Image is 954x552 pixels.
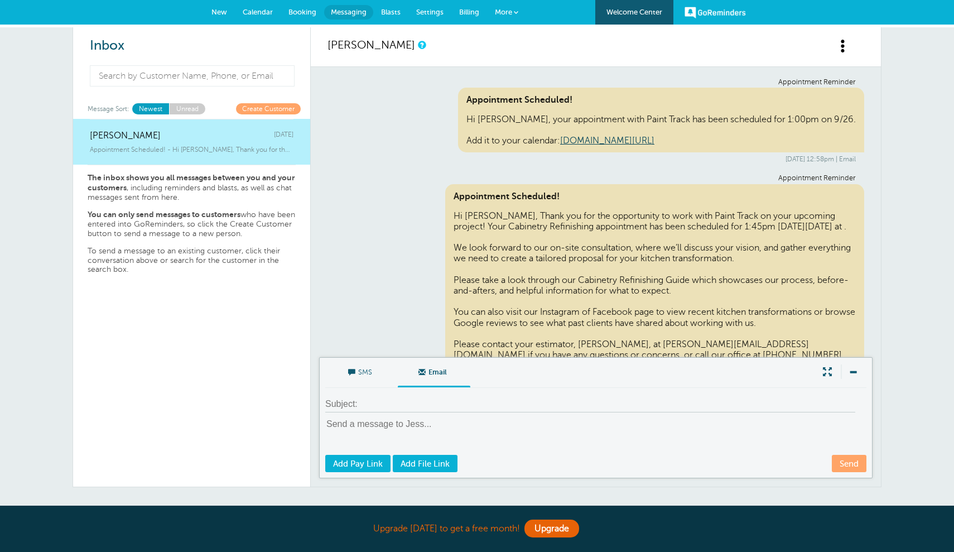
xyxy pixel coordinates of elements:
span: Appointment Scheduled! - Hi [PERSON_NAME], Thank you for the opportunity to work with Paint Track... [90,146,293,153]
a: Send [832,455,866,472]
input: Subject: [325,396,855,412]
span: Message Sort: [88,103,129,114]
a: Add File Link [393,455,457,472]
span: Messaging [331,8,367,16]
span: Appointment Scheduled! [466,95,856,105]
div: Appointment Reminder [336,174,856,183]
span: Add File Link [401,459,450,468]
a: Upgrade [524,520,579,537]
span: Billing [459,8,479,16]
div: Hi [PERSON_NAME], your appointment with Paint Track has been scheduled for 1:00pm on 9/26. Add it... [458,88,864,152]
span: [DATE] [274,131,293,141]
a: Create Customer [236,103,301,114]
div: Hi [PERSON_NAME], Thank you for the opportunity to work with Paint Track on your upcoming project... [445,184,865,521]
span: SMS [334,358,389,385]
a: Add Pay Link [325,455,391,472]
h2: Inbox [90,38,293,54]
span: Email [406,358,462,385]
a: [DOMAIN_NAME][URL] [560,136,654,146]
a: [PERSON_NAME] [327,39,415,51]
p: To send a message to an existing customer, click their conversation above or search for the custo... [88,247,296,275]
span: Booking [288,8,316,16]
span: Blasts [381,8,401,16]
span: New [211,8,227,16]
span: Settings [416,8,444,16]
div: [DATE] 12:58pm | Email [336,155,856,163]
a: Messaging [324,5,373,20]
a: Newest [132,103,169,114]
input: Search by Customer Name, Phone, or Email [90,65,295,87]
p: who have been entered into GoReminders, so click the Create Customer button to send a message to ... [88,210,296,238]
span: Add Pay Link [333,459,383,468]
a: Unread [169,103,205,114]
span: [PERSON_NAME] [90,131,161,141]
div: Appointment Reminder [336,78,856,87]
span: Calendar [243,8,273,16]
a: This is a history of all communications between GoReminders and your customer. [418,41,425,49]
span: Appointment Scheduled! [454,191,856,202]
strong: You can only send messages to customers [88,210,240,219]
strong: The inbox shows you all messages between you and your customers [88,173,295,192]
span: More [495,8,512,16]
div: Upgrade [DATE] to get a free month! [198,517,756,541]
p: , including reminders and blasts, as well as chat messages sent from here. [88,173,296,202]
a: [PERSON_NAME] [DATE] Appointment Scheduled! - Hi [PERSON_NAME], Thank you for the opportunity to ... [73,119,310,165]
